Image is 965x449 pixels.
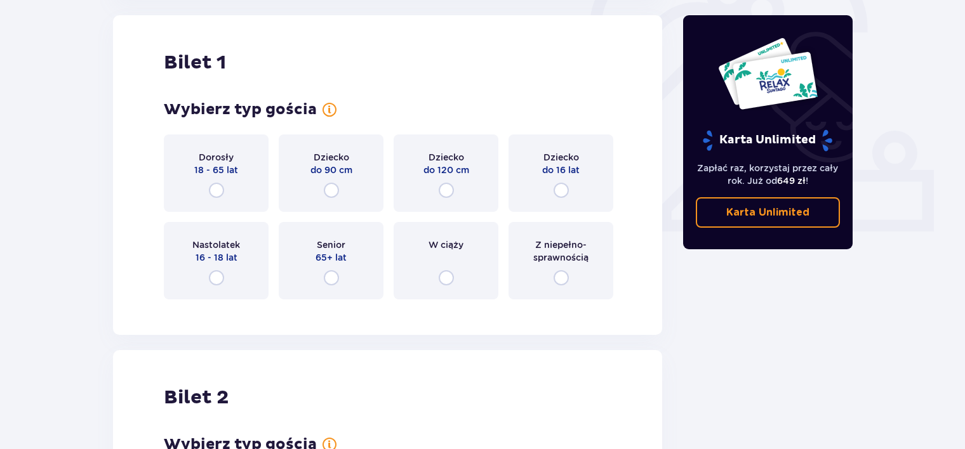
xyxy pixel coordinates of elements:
p: 65+ lat [316,251,347,264]
p: do 120 cm [423,164,469,176]
p: do 16 lat [542,164,580,176]
p: Z niepełno­sprawnością [520,238,602,264]
p: Bilet 2 [164,386,229,410]
p: Dziecko [314,151,349,164]
p: Karta Unlimited [702,129,834,152]
p: Bilet 1 [164,51,226,75]
a: Karta Unlimited [696,197,841,228]
p: Senior [317,238,345,251]
p: Wybierz typ gościa [164,100,317,119]
span: 649 zł [777,176,806,186]
p: do 90 cm [310,164,352,176]
p: Nastolatek [192,238,240,251]
p: Dziecko [543,151,579,164]
p: Dziecko [429,151,464,164]
p: W ciąży [429,238,463,251]
p: 16 - 18 lat [196,251,237,264]
p: Dorosły [199,151,234,164]
p: Karta Unlimited [726,205,809,219]
p: 18 - 65 lat [194,164,238,176]
p: Zapłać raz, korzystaj przez cały rok. Już od ! [696,162,841,187]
